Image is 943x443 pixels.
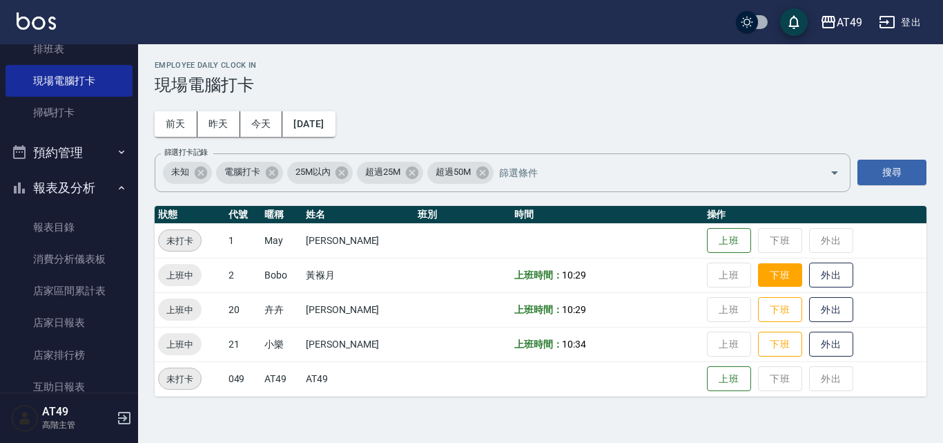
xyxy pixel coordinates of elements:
button: 外出 [809,297,853,323]
a: 店家區間累計表 [6,275,133,307]
td: [PERSON_NAME] [302,327,414,361]
button: 搜尋 [857,160,926,185]
b: 上班時間： [514,270,563,281]
button: 報表及分析 [6,170,133,206]
div: 電腦打卡 [216,162,283,184]
td: AT49 [302,361,414,396]
td: Bobo [261,258,302,292]
span: 上班中 [158,337,202,352]
th: 暱稱 [261,206,302,224]
span: 未打卡 [159,234,201,248]
span: 未打卡 [159,372,201,386]
button: 前天 [155,111,197,137]
button: 下班 [758,263,802,288]
a: 店家日報表 [6,307,133,339]
a: 互助日報表 [6,371,133,403]
a: 現場電腦打卡 [6,65,133,97]
td: 2 [225,258,262,292]
span: 10:29 [562,304,586,315]
label: 篩選打卡記錄 [164,147,208,158]
img: Person [11,404,39,432]
td: 20 [225,292,262,327]
p: 高階主管 [42,419,113,431]
div: 25M以內 [287,162,353,184]
h2: Employee Daily Clock In [155,61,926,70]
b: 上班時間： [514,339,563,350]
td: 黃褓月 [302,258,414,292]
a: 報表目錄 [6,211,133,243]
th: 班別 [414,206,510,224]
img: Logo [17,12,56,30]
button: 下班 [758,332,802,357]
button: Open [824,162,846,184]
button: 外出 [809,263,853,288]
span: 未知 [163,165,197,179]
td: AT49 [261,361,302,396]
th: 時間 [511,206,703,224]
td: May [261,223,302,258]
td: 21 [225,327,262,361]
td: 049 [225,361,262,396]
td: 小樂 [261,327,302,361]
a: 消費分析儀表板 [6,243,133,275]
td: [PERSON_NAME] [302,223,414,258]
span: 上班中 [158,268,202,283]
button: save [780,8,808,36]
button: 昨天 [197,111,240,137]
button: 外出 [809,332,853,357]
th: 姓名 [302,206,414,224]
b: 上班時間： [514,304,563,315]
div: AT49 [837,14,862,31]
button: 登出 [873,10,926,35]
th: 代號 [225,206,262,224]
span: 電腦打卡 [216,165,269,179]
button: 下班 [758,297,802,323]
a: 店家排行榜 [6,339,133,371]
td: 1 [225,223,262,258]
td: [PERSON_NAME] [302,292,414,327]
div: 未知 [163,162,212,184]
a: 排班表 [6,33,133,65]
span: 10:34 [562,339,586,350]
button: 今天 [240,111,283,137]
input: 篩選條件 [496,160,806,185]
th: 操作 [703,206,926,224]
span: 25M以內 [287,165,339,179]
a: 掃碼打卡 [6,97,133,129]
div: 超過25M [357,162,423,184]
button: [DATE] [282,111,335,137]
span: 上班中 [158,303,202,317]
button: 上班 [707,228,751,254]
h5: AT49 [42,405,113,419]
button: 預約管理 [6,135,133,171]
button: AT49 [815,8,868,37]
div: 超過50M [427,162,494,184]
span: 超過25M [357,165,409,179]
h3: 現場電腦打卡 [155,75,926,95]
span: 10:29 [562,270,586,281]
button: 上班 [707,366,751,392]
th: 狀態 [155,206,225,224]
span: 超過50M [427,165,479,179]
td: 卉卉 [261,292,302,327]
